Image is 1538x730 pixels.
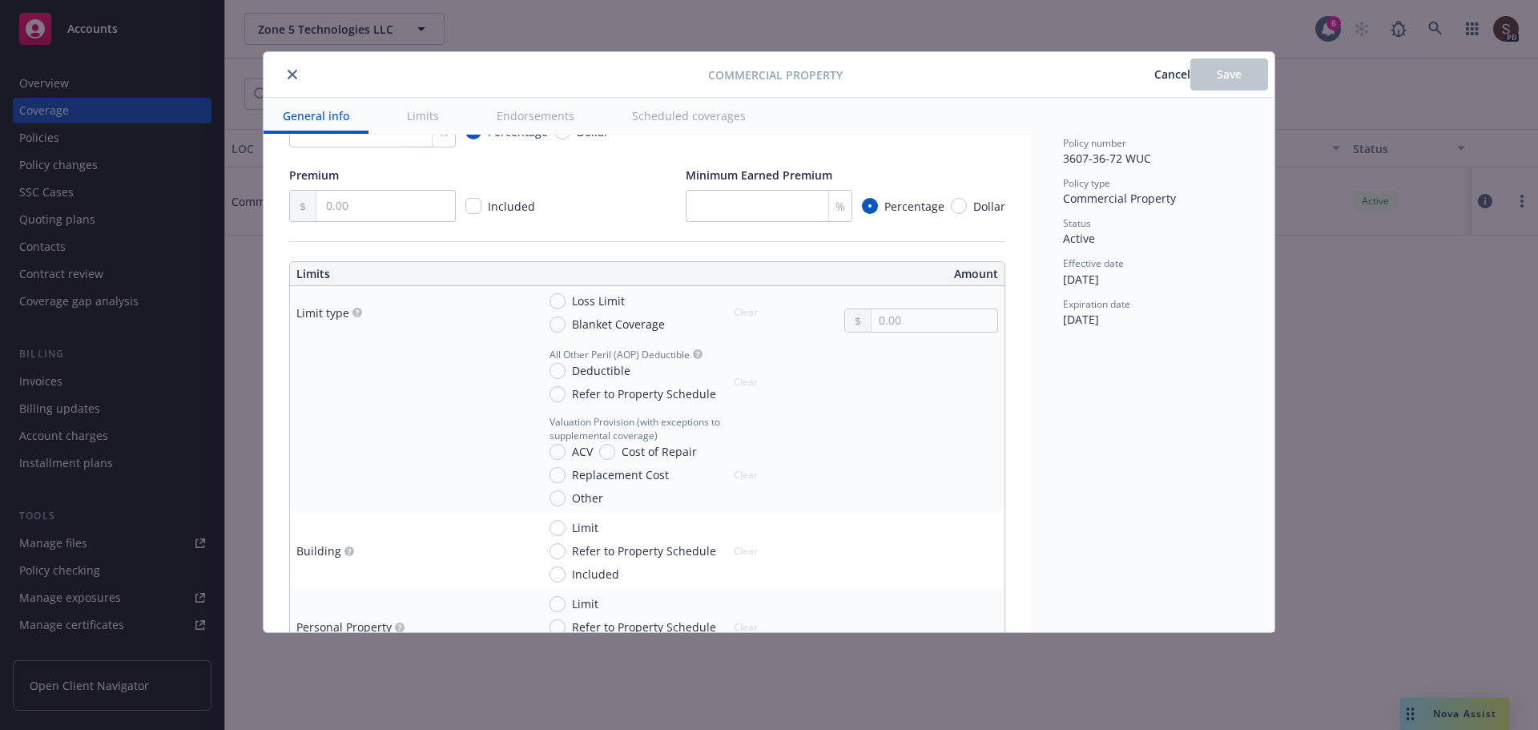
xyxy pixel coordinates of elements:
span: Refer to Property Schedule [572,619,716,635]
span: Commercial Property [1063,191,1176,206]
div: Limit type [296,305,349,321]
span: Dollar [973,198,1005,215]
span: Included [572,566,619,583]
span: Limit [572,595,598,612]
span: Cost of Repair [622,443,697,460]
button: Limits [388,98,458,134]
span: Policy number [1063,136,1126,150]
input: Loss Limit [550,293,566,309]
span: All Other Peril (AOP) Deductible [550,348,690,361]
span: Other [572,490,603,506]
span: Save [1217,67,1242,82]
button: General info [264,98,368,134]
span: Minimum Earned Premium [686,167,832,183]
span: Deductible [572,362,630,379]
th: Amount [654,262,1005,286]
input: Limit [550,596,566,612]
input: Other [550,490,566,506]
button: Save [1190,58,1268,91]
input: Refer to Property Schedule [550,619,566,635]
button: close [283,65,302,84]
input: Refer to Property Schedule [550,543,566,559]
span: Replacement Cost [572,466,669,483]
span: Commercial Property [708,67,843,83]
span: 3607-36-72 WUC [1063,151,1151,166]
input: 0.00 [872,309,997,332]
span: Premium [289,167,339,183]
span: [DATE] [1063,312,1099,327]
input: Limit [550,520,566,536]
span: Valuation Provision (with exceptions to supplemental coverage) [550,415,767,442]
button: Cancel [1154,58,1190,91]
input: Dollar [951,198,967,214]
input: ACV [550,444,566,460]
input: Deductible [550,363,566,379]
span: % [835,198,845,215]
div: Building [296,542,341,559]
span: Effective date [1063,256,1124,270]
span: Included [488,199,535,214]
div: Personal Property [296,619,392,635]
span: Refer to Property Schedule [572,385,716,402]
span: Policy type [1063,176,1110,190]
input: Replacement Cost [550,467,566,483]
span: [DATE] [1063,272,1099,287]
span: Limit [572,519,598,536]
button: Endorsements [477,98,594,134]
span: Expiration date [1063,297,1130,311]
button: Scheduled coverages [613,98,765,134]
input: Cost of Repair [599,444,615,460]
span: Status [1063,216,1091,230]
input: Percentage [862,198,878,214]
span: Refer to Property Schedule [572,542,716,559]
span: Blanket Coverage [572,316,665,333]
input: Refer to Property Schedule [550,386,566,402]
input: Included [550,567,566,583]
span: ACV [572,443,593,460]
input: Blanket Coverage [550,317,566,333]
span: Loss Limit [572,292,625,309]
input: 0.00 [316,191,455,221]
th: Limits [290,262,576,286]
span: Percentage [884,198,944,215]
span: Active [1063,231,1095,246]
span: Cancel [1154,67,1190,82]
